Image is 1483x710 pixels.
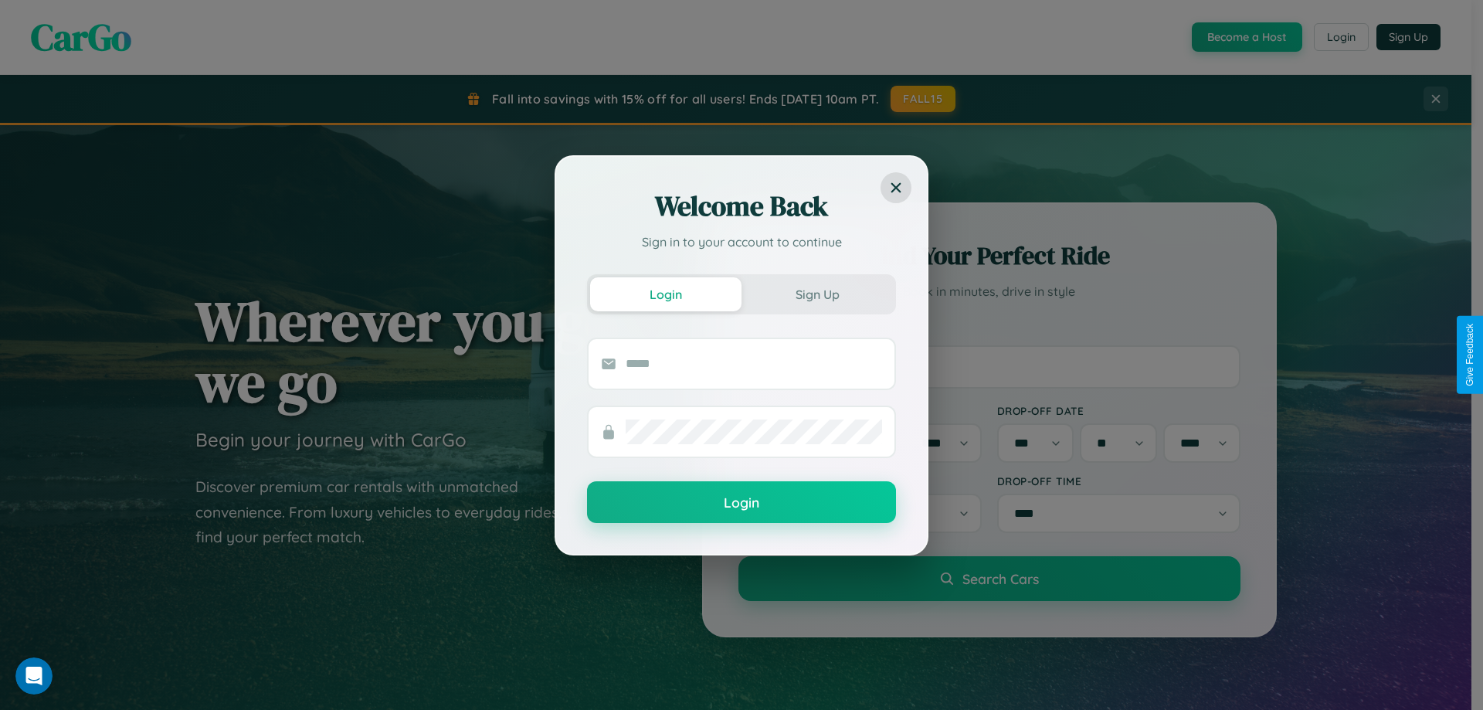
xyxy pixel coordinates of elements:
[590,277,741,311] button: Login
[1464,324,1475,386] div: Give Feedback
[15,657,53,695] iframe: Intercom live chat
[587,481,896,523] button: Login
[587,188,896,225] h2: Welcome Back
[741,277,893,311] button: Sign Up
[587,233,896,251] p: Sign in to your account to continue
